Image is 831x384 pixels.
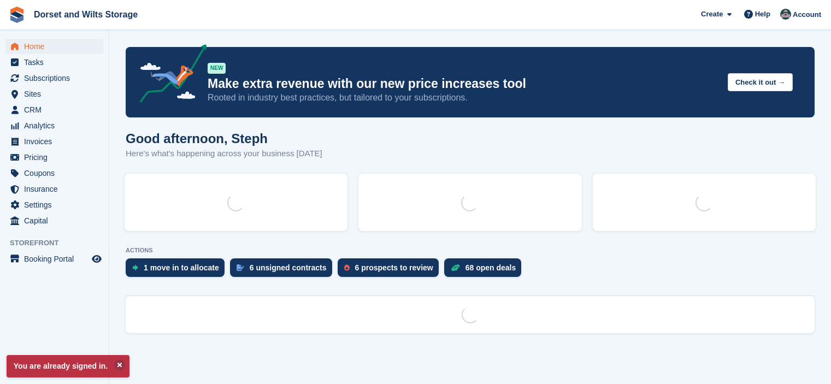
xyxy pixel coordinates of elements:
[144,263,219,272] div: 1 move in to allocate
[5,150,103,165] a: menu
[24,134,90,149] span: Invoices
[24,70,90,86] span: Subscriptions
[9,7,25,23] img: stora-icon-8386f47178a22dfd0bd8f6a31ec36ba5ce8667c1dd55bd0f319d3a0aa187defe.svg
[5,86,103,102] a: menu
[344,264,350,271] img: prospect-51fa495bee0391a8d652442698ab0144808aea92771e9ea1ae160a38d050c398.svg
[7,355,129,377] p: You are already signed in.
[451,264,460,271] img: deal-1b604bf984904fb50ccaf53a9ad4b4a5d6e5aea283cecdc64d6e3604feb123c2.svg
[755,9,770,20] span: Help
[444,258,527,282] a: 68 open deals
[728,73,793,91] button: Check it out →
[5,102,103,117] a: menu
[126,131,322,146] h1: Good afternoon, Steph
[5,134,103,149] a: menu
[126,258,230,282] a: 1 move in to allocate
[24,118,90,133] span: Analytics
[24,39,90,54] span: Home
[24,181,90,197] span: Insurance
[355,263,433,272] div: 6 prospects to review
[250,263,327,272] div: 6 unsigned contracts
[5,251,103,267] a: menu
[24,150,90,165] span: Pricing
[24,86,90,102] span: Sites
[30,5,142,23] a: Dorset and Wilts Storage
[24,213,90,228] span: Capital
[5,39,103,54] a: menu
[230,258,338,282] a: 6 unsigned contracts
[208,76,719,92] p: Make extra revenue with our new price increases tool
[24,55,90,70] span: Tasks
[465,263,516,272] div: 68 open deals
[793,9,821,20] span: Account
[208,92,719,104] p: Rooted in industry best practices, but tailored to your subscriptions.
[780,9,791,20] img: Steph Chick
[24,166,90,181] span: Coupons
[90,252,103,265] a: Preview store
[237,264,244,271] img: contract_signature_icon-13c848040528278c33f63329250d36e43548de30e8caae1d1a13099fd9432cc5.svg
[126,247,815,254] p: ACTIONS
[5,166,103,181] a: menu
[5,197,103,212] a: menu
[24,102,90,117] span: CRM
[208,63,226,74] div: NEW
[5,118,103,133] a: menu
[126,147,322,160] p: Here's what's happening across your business [DATE]
[5,55,103,70] a: menu
[701,9,723,20] span: Create
[5,70,103,86] a: menu
[5,213,103,228] a: menu
[131,44,207,107] img: price-adjustments-announcement-icon-8257ccfd72463d97f412b2fc003d46551f7dbcb40ab6d574587a9cd5c0d94...
[24,197,90,212] span: Settings
[5,181,103,197] a: menu
[24,251,90,267] span: Booking Portal
[338,258,444,282] a: 6 prospects to review
[132,264,138,271] img: move_ins_to_allocate_icon-fdf77a2bb77ea45bf5b3d319d69a93e2d87916cf1d5bf7949dd705db3b84f3ca.svg
[10,238,109,249] span: Storefront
